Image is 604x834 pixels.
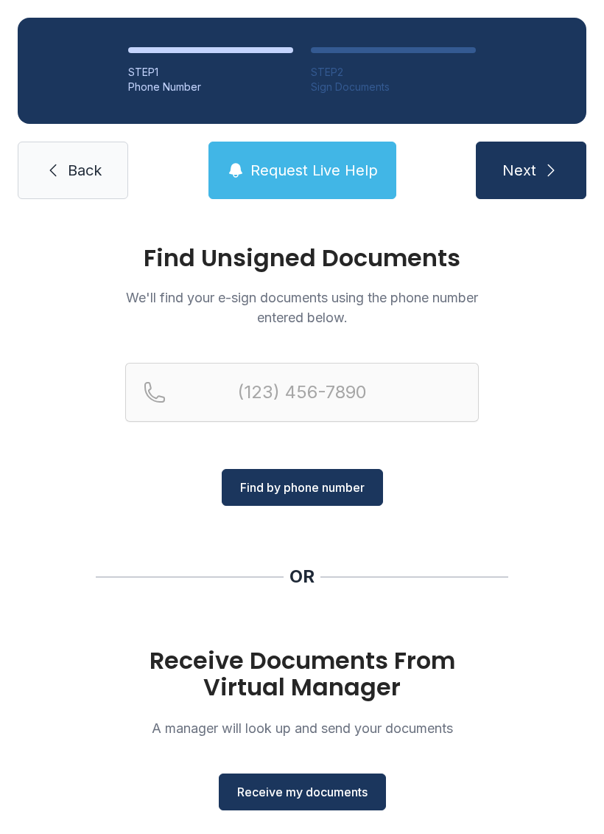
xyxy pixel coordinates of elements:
[125,718,479,738] p: A manager will look up and send your documents
[311,80,476,94] div: Sign Documents
[125,363,479,422] input: Reservation phone number
[125,647,479,701] h1: Receive Documents From Virtual Manager
[237,783,368,801] span: Receive my documents
[125,246,479,270] h1: Find Unsigned Documents
[240,479,365,496] span: Find by phone number
[289,565,315,588] div: OR
[128,80,293,94] div: Phone Number
[502,160,536,181] span: Next
[128,65,293,80] div: STEP 1
[125,288,479,327] p: We'll find your e-sign documents using the phone number entered below.
[250,160,378,181] span: Request Live Help
[68,160,102,181] span: Back
[311,65,476,80] div: STEP 2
